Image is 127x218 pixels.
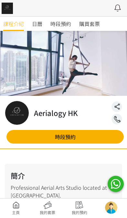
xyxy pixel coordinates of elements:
[32,17,42,31] a: 日曆
[79,20,100,28] span: 購買套票
[34,108,78,118] h2: Aerialogy HK
[32,20,42,28] span: 日曆
[11,170,116,181] h2: 簡介
[6,130,124,144] a: 時段預約
[79,17,100,31] a: 購買套票
[50,20,71,28] span: 時段預約
[3,17,24,31] a: 課程介紹
[50,17,71,31] a: 時段預約
[3,20,24,28] span: 課程介紹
